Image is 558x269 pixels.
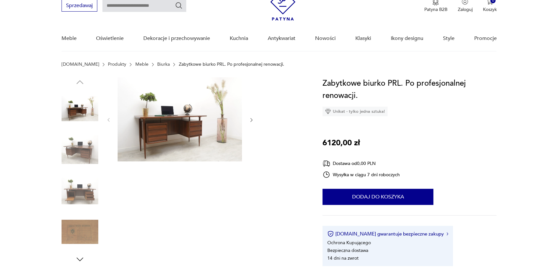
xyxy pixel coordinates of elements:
img: Zdjęcie produktu Zabytkowe biurko PRL. Po profesjonalnej renowacji. [62,131,98,168]
a: Dekoracje i przechowywanie [143,26,210,51]
a: Biurka [157,62,170,67]
p: Zabytkowe biurko PRL. Po profesjonalnej renowacji. [179,62,284,67]
p: 6120,00 zł [322,137,360,149]
a: Promocje [474,26,496,51]
li: Ochrona Kupującego [327,240,371,246]
a: Ikony designu [391,26,423,51]
a: Sprzedawaj [62,4,97,8]
a: [DOMAIN_NAME] [62,62,99,67]
img: Zdjęcie produktu Zabytkowe biurko PRL. Po profesjonalnej renowacji. [62,90,98,127]
a: Oświetlenie [96,26,124,51]
img: Zdjęcie produktu Zabytkowe biurko PRL. Po profesjonalnej renowacji. [118,77,242,161]
p: Koszyk [483,6,496,13]
div: Wysyłka w ciągu 7 dni roboczych [322,171,400,178]
a: Meble [135,62,149,67]
img: Ikona diamentu [325,109,331,114]
li: Bezpieczna dostawa [327,247,368,254]
p: Patyna B2B [424,6,447,13]
div: Unikat - tylko jedna sztuka! [322,107,388,116]
img: Ikona certyfikatu [327,231,334,237]
a: Kuchnia [230,26,248,51]
a: Nowości [315,26,336,51]
a: Produkty [108,62,126,67]
img: Ikona dostawy [322,159,330,168]
p: Zaloguj [457,6,472,13]
img: Zdjęcie produktu Zabytkowe biurko PRL. Po profesjonalnej renowacji. [62,214,98,250]
h1: Zabytkowe biurko PRL. Po profesjonalnej renowacji. [322,77,496,102]
a: Antykwariat [268,26,295,51]
img: Ikona strzałki w prawo [447,232,448,235]
div: Dostawa od 0,00 PLN [322,159,400,168]
img: Zdjęcie produktu Zabytkowe biurko PRL. Po profesjonalnej renowacji. [62,172,98,209]
li: 14 dni na zwrot [327,255,359,261]
button: Szukaj [175,2,183,9]
button: [DOMAIN_NAME] gwarantuje bezpieczne zakupy [327,231,448,237]
a: Klasyki [355,26,371,51]
a: Style [443,26,455,51]
button: Dodaj do koszyka [322,189,433,205]
a: Meble [62,26,77,51]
